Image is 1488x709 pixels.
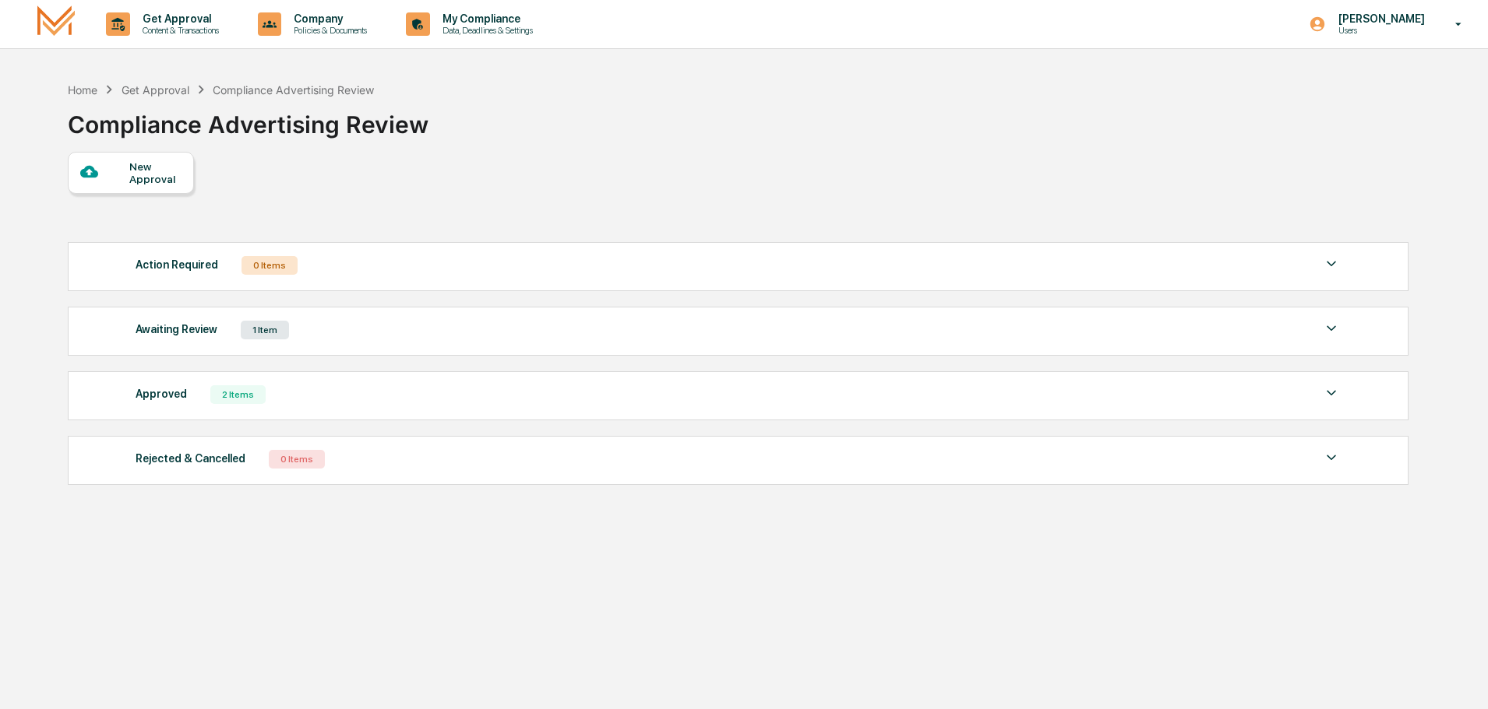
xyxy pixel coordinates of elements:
[37,5,75,42] img: logo
[1322,254,1341,273] img: caret
[68,98,428,139] div: Compliance Advertising Review
[213,83,374,97] div: Compliance Advertising Review
[130,12,227,25] p: Get Approval
[241,321,289,339] div: 1 Item
[1438,658,1480,700] iframe: Open customer support
[430,12,541,25] p: My Compliance
[136,448,245,469] div: Rejected & Cancelled
[68,83,97,97] div: Home
[242,256,298,275] div: 0 Items
[1322,319,1341,338] img: caret
[281,25,375,36] p: Policies & Documents
[1326,12,1433,25] p: [PERSON_NAME]
[1326,25,1433,36] p: Users
[136,319,217,339] div: Awaiting Review
[122,83,189,97] div: Get Approval
[210,385,266,404] div: 2 Items
[136,254,218,275] div: Action Required
[130,25,227,36] p: Content & Transactions
[281,12,375,25] p: Company
[269,450,325,469] div: 0 Items
[1322,448,1341,467] img: caret
[136,384,187,404] div: Approved
[430,25,541,36] p: Data, Deadlines & Settings
[129,160,182,185] div: New Approval
[1322,384,1341,402] img: caret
